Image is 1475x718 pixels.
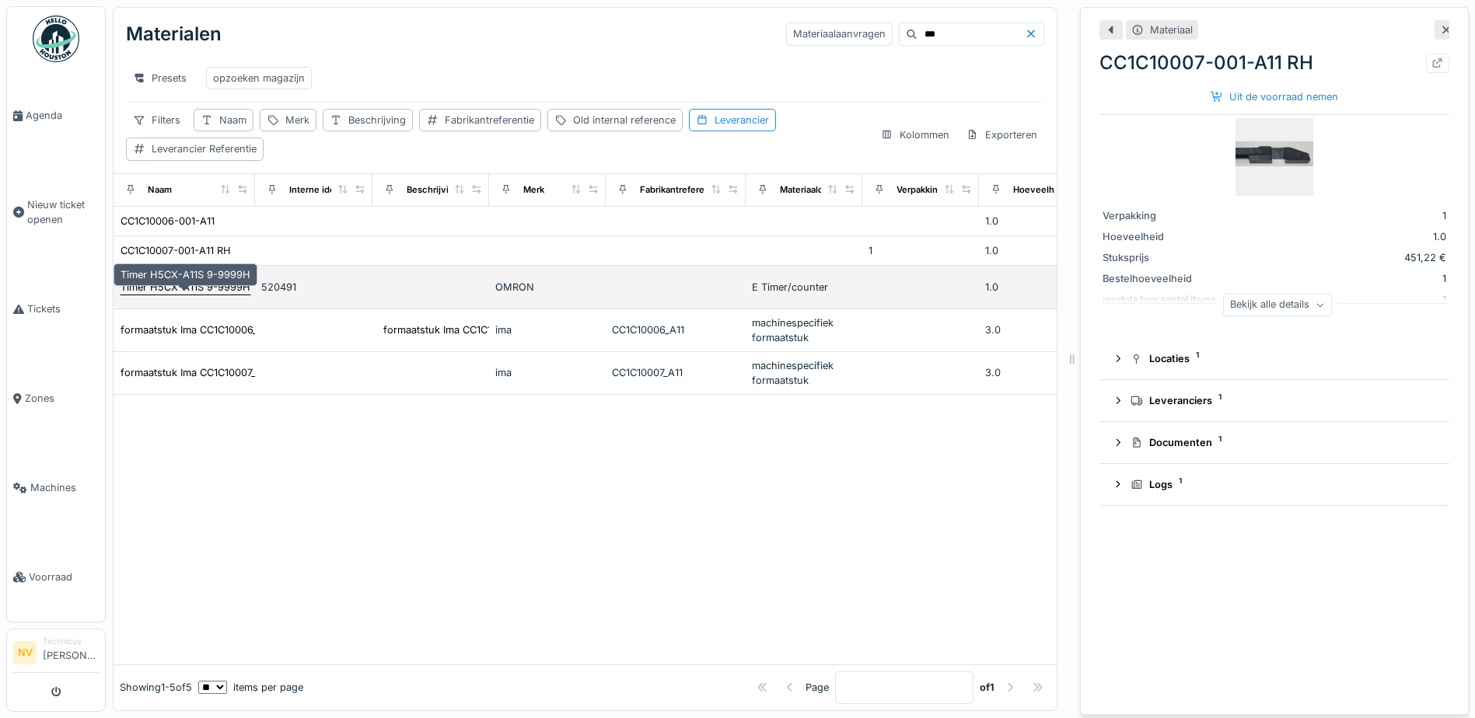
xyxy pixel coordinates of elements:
div: CC1C10007-001-A11 RH [121,243,231,258]
div: 1 [869,243,973,258]
div: 1.0 [985,214,1089,228]
div: Leverancier [715,113,769,127]
img: CC1C10007-001-A11 RH [1236,118,1313,196]
div: Presets [126,67,194,89]
a: Agenda [7,71,105,160]
div: Exporteren [959,124,1044,146]
div: Merk [523,183,544,197]
div: 1.0 [985,280,1089,295]
span: Nieuw ticket openen [27,197,99,227]
div: machinespecifiek formaatstuk [752,315,856,345]
div: Documenten [1131,435,1431,450]
div: Locaties [1131,351,1431,366]
li: [PERSON_NAME] [43,636,99,669]
div: 1.0 [985,243,1089,258]
div: Hoeveelheid [1103,229,1219,244]
div: formaatstuk Ima CC1C10006_A11 [121,322,272,337]
div: Naam [148,183,172,197]
div: CC1C10006_A11 [612,322,739,337]
a: Machines [7,443,105,532]
div: 1 [1225,208,1446,223]
div: Page [806,680,829,695]
div: CC1C10006-001-A11 [121,214,215,228]
span: Zones [25,391,99,406]
div: OMRON [495,280,599,295]
div: formaatstuk Ima CC1C10007_A11 [121,365,271,380]
a: Tickets [7,264,105,354]
div: Beschrijving [407,183,460,197]
div: Showing 1 - 5 of 5 [120,680,192,695]
div: Fabrikantreferentie [445,113,534,127]
summary: Locaties1 [1106,345,1443,374]
div: opzoeken magazijn [213,71,305,85]
span: Agenda [26,108,99,123]
span: Machines [30,480,99,495]
div: machinespecifiek formaatstuk [752,358,856,388]
div: items per page [198,680,303,695]
div: Timer H5CX-A11S 9-9999H [114,263,257,286]
div: Verpakking [897,183,943,197]
div: 1.0 [1225,229,1446,244]
a: Zones [7,354,105,443]
div: Timer H5CX-A11S 9-9999H [121,280,250,295]
a: Voorraad [7,532,105,622]
div: Leverancier Referentie [152,141,257,156]
div: Kolommen [874,124,956,146]
li: NV [13,641,37,664]
div: 1 [1225,271,1446,286]
div: Materiaalcategorie [780,183,858,197]
div: Fabrikantreferentie [640,183,721,197]
div: formaatstuk Ima CC1C10006_A11 [383,322,535,337]
div: Bekijk alle details [1223,294,1332,316]
div: ima [495,365,599,380]
div: Naam [219,113,246,127]
div: Beschrijving [348,113,406,127]
span: Tickets [27,301,99,316]
div: Verpakking [1103,208,1219,223]
div: 3.0 [985,322,1089,337]
summary: Documenten1 [1106,428,1443,457]
div: Stuksprijs [1103,250,1219,265]
strong: of 1 [980,680,994,695]
div: ima [495,322,599,337]
div: 520491 [261,280,366,295]
div: CC1C10007_A11 [612,365,739,380]
div: Logs [1131,477,1431,492]
summary: Logs1 [1106,470,1443,499]
div: 451,22 € [1225,250,1446,265]
div: E Timer/counter [752,280,856,295]
div: Interne identificator [289,183,373,197]
div: Materiaal [1150,23,1193,37]
div: Merk [285,113,309,127]
div: Bestelhoeveelheid [1103,271,1219,286]
div: Hoeveelheid [1013,183,1068,197]
img: Badge_color-CXgf-gQk.svg [33,16,79,62]
div: Old internal reference [573,113,676,127]
span: Voorraad [29,570,99,584]
div: CC1C10007-001-A11 RH [1099,49,1449,77]
a: NV Technicus[PERSON_NAME] [13,636,99,673]
div: Technicus [43,636,99,647]
div: Materialen [126,14,222,54]
div: 3.0 [985,365,1089,380]
div: Leveranciers [1131,393,1431,408]
div: Uit de voorraad nemen [1204,86,1344,107]
a: Nieuw ticket openen [7,160,105,264]
div: Filters [126,109,187,131]
div: Materiaalaanvragen [786,23,893,45]
summary: Leveranciers1 [1106,386,1443,415]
